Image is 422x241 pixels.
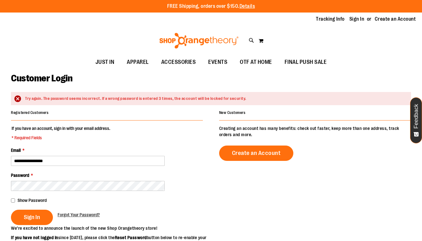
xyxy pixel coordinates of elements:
p: Creating an account has many benefits: check out faster, keep more than one address, track orders... [219,125,411,138]
p: FREE Shipping, orders over $150. [167,3,255,10]
strong: If you have not logged in [11,235,58,240]
a: Sign In [349,16,364,23]
span: Email [11,148,21,153]
span: Create an Account [232,150,281,156]
span: EVENTS [208,55,227,69]
a: Details [239,3,255,9]
span: ACCESSORIES [161,55,196,69]
button: Feedback - Show survey [410,97,422,143]
span: * Required Fields [12,135,110,141]
span: Feedback [413,104,419,129]
span: Show Password [18,198,47,203]
button: Sign In [11,210,53,225]
span: Sign In [24,214,40,221]
a: EVENTS [202,55,234,69]
a: Create an Account [219,146,294,161]
a: APPAREL [121,55,155,69]
span: Customer Login [11,73,72,84]
strong: New Customers [219,110,246,115]
legend: If you have an account, sign in with your email address. [11,125,111,141]
a: Forgot Your Password? [58,212,100,218]
p: We’re excited to announce the launch of the new Shop Orangetheory store! [11,225,211,231]
span: Password [11,173,29,178]
span: APPAREL [127,55,149,69]
a: Tracking Info [316,16,345,23]
span: OTF AT HOME [240,55,272,69]
img: Shop Orangetheory [158,33,239,49]
strong: Registered Customers [11,110,49,115]
div: Try again. The password seems incorrect. If a wrong password is entered 3 times, the account will... [25,96,405,102]
strong: Reset Password [115,235,147,240]
a: Create an Account [375,16,416,23]
a: JUST IN [89,55,121,69]
a: ACCESSORIES [155,55,202,69]
a: FINAL PUSH SALE [278,55,333,69]
span: Forgot Your Password? [58,212,100,217]
a: OTF AT HOME [234,55,278,69]
span: JUST IN [95,55,115,69]
span: FINAL PUSH SALE [285,55,327,69]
